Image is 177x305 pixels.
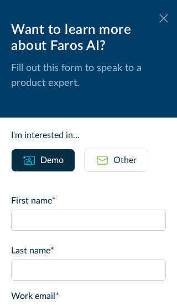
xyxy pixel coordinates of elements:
label: Last name [11,244,166,257]
div: Demo [40,154,64,167]
div: Want to learn more about Faros AI? [11,22,166,54]
p: Fill out this form to speak to a product expert. [11,61,166,91]
div: Other [113,154,137,167]
label: First name [11,194,166,207]
div: I'm interested in... [11,129,166,142]
label: Work email [11,289,166,303]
